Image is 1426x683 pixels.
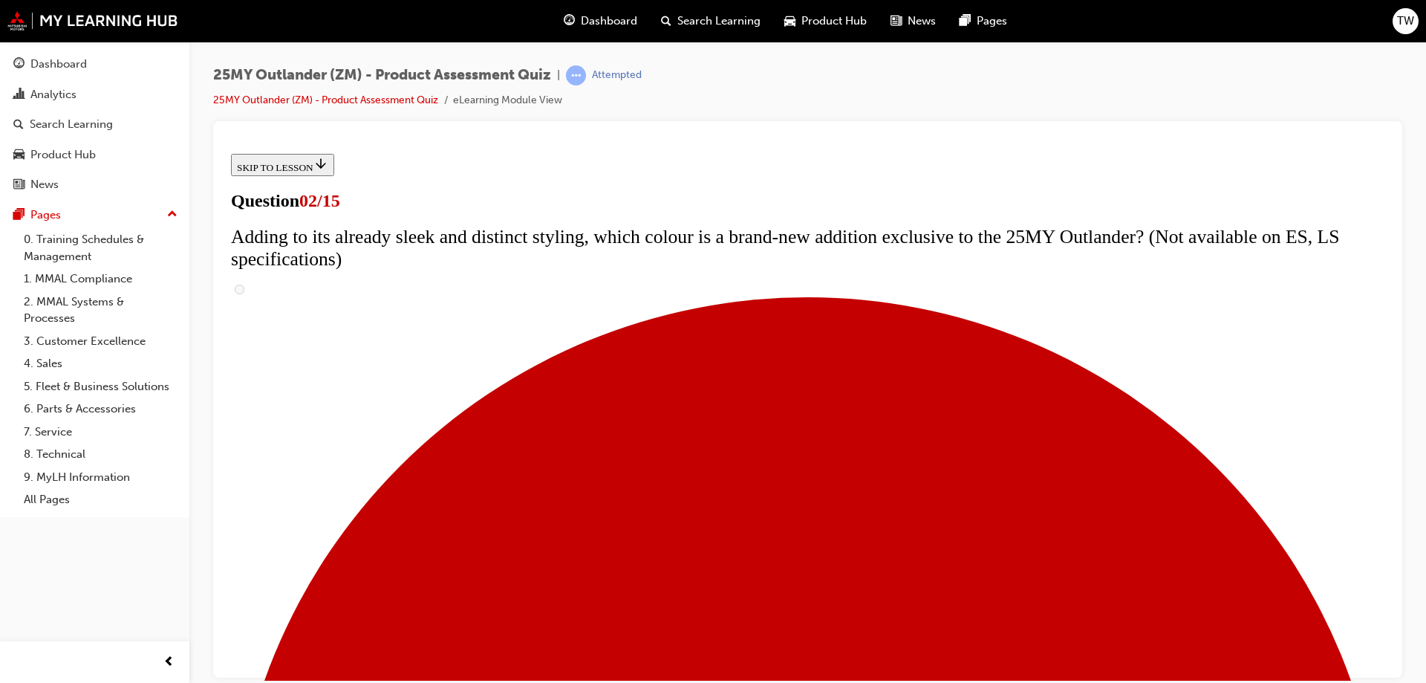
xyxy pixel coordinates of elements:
[1397,13,1414,30] span: TW
[18,352,183,375] a: 4. Sales
[30,146,96,164] div: Product Hub
[7,11,178,30] img: mmal
[213,94,438,106] a: 25MY Outlander (ZM) - Product Assessment Quiz
[677,13,761,30] span: Search Learning
[908,13,936,30] span: News
[6,6,109,28] button: SKIP TO LESSON
[6,111,183,138] a: Search Learning
[6,171,183,198] a: News
[772,6,879,36] a: car-iconProduct Hub
[18,443,183,466] a: 8. Technical
[13,88,25,102] span: chart-icon
[592,68,642,82] div: Attempted
[557,67,560,84] span: |
[13,149,25,162] span: car-icon
[977,13,1007,30] span: Pages
[18,228,183,268] a: 0. Training Schedules & Management
[6,48,183,201] button: DashboardAnalyticsSearch LearningProduct HubNews
[13,118,24,132] span: search-icon
[18,466,183,489] a: 9. MyLH Information
[163,653,175,672] span: prev-icon
[6,201,183,229] button: Pages
[661,12,671,30] span: search-icon
[960,12,971,30] span: pages-icon
[649,6,772,36] a: search-iconSearch Learning
[18,375,183,398] a: 5. Fleet & Business Solutions
[18,268,183,291] a: 1. MMAL Compliance
[13,178,25,192] span: news-icon
[30,56,87,73] div: Dashboard
[12,14,103,25] span: SKIP TO LESSON
[801,13,867,30] span: Product Hub
[18,488,183,511] a: All Pages
[564,12,575,30] span: guage-icon
[13,58,25,71] span: guage-icon
[30,176,59,193] div: News
[6,141,183,169] a: Product Hub
[13,209,25,222] span: pages-icon
[453,92,562,109] li: eLearning Module View
[552,6,649,36] a: guage-iconDashboard
[948,6,1019,36] a: pages-iconPages
[30,86,76,103] div: Analytics
[167,205,178,224] span: up-icon
[879,6,948,36] a: news-iconNews
[30,116,113,133] div: Search Learning
[6,81,183,109] a: Analytics
[30,207,61,224] div: Pages
[18,291,183,330] a: 2. MMAL Systems & Processes
[891,12,902,30] span: news-icon
[18,421,183,444] a: 7. Service
[18,398,183,421] a: 6. Parts & Accessories
[1393,8,1419,34] button: TW
[6,51,183,78] a: Dashboard
[18,330,183,353] a: 3. Customer Excellence
[581,13,637,30] span: Dashboard
[784,12,795,30] span: car-icon
[213,67,551,84] span: 25MY Outlander (ZM) - Product Assessment Quiz
[566,65,586,85] span: learningRecordVerb_ATTEMPT-icon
